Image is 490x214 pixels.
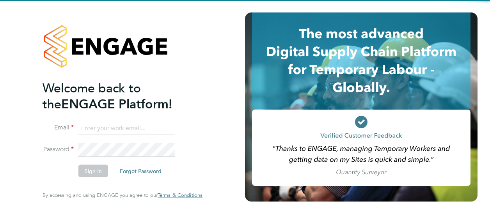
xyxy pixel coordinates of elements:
span: Welcome back to the [43,80,141,111]
label: Password [43,145,74,154]
label: Email [43,124,74,132]
h2: ENGAGE Platform! [43,80,195,112]
input: Enter your work email... [78,121,175,135]
span: By accessing and using ENGAGE you agree to our [43,192,202,198]
button: Forgot Password [114,165,168,177]
button: Sign In [78,165,108,177]
a: Terms & Conditions [158,192,202,198]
